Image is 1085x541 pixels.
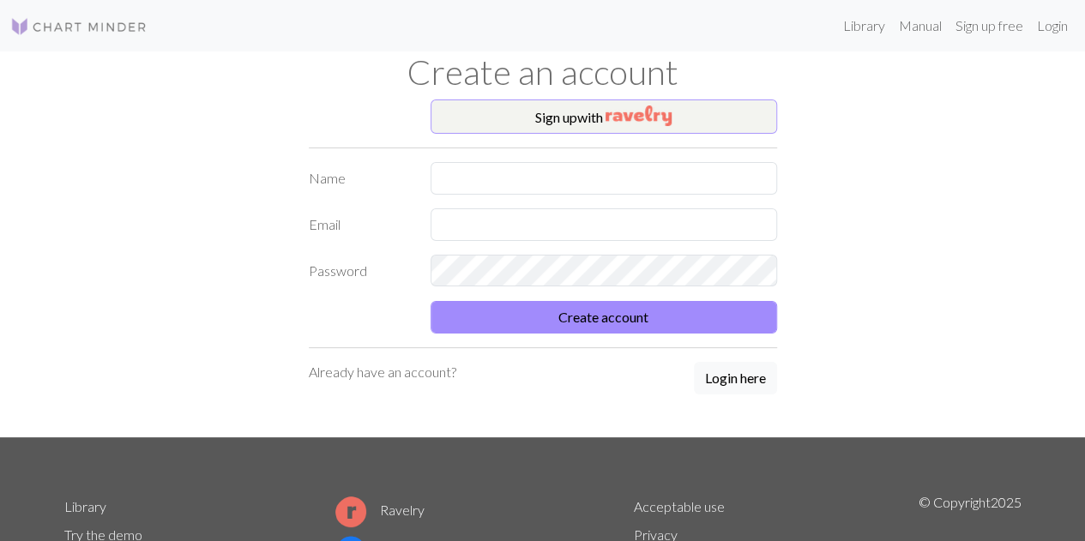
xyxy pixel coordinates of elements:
[298,255,421,287] label: Password
[606,105,672,126] img: Ravelry
[694,362,777,396] a: Login here
[634,498,725,514] a: Acceptable use
[54,51,1032,93] h1: Create an account
[298,208,421,241] label: Email
[1030,9,1075,43] a: Login
[309,362,456,382] p: Already have an account?
[335,502,425,518] a: Ravelry
[892,9,949,43] a: Manual
[949,9,1030,43] a: Sign up free
[431,99,777,134] button: Sign upwith
[64,498,106,514] a: Library
[431,301,777,334] button: Create account
[298,162,421,195] label: Name
[694,362,777,394] button: Login here
[836,9,892,43] a: Library
[335,496,366,527] img: Ravelry logo
[10,16,148,37] img: Logo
